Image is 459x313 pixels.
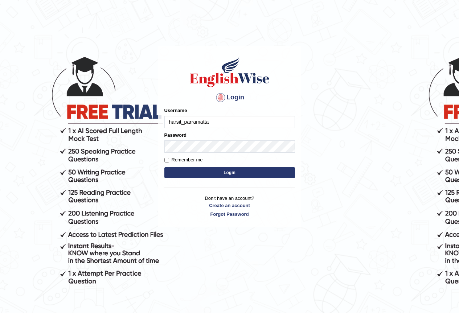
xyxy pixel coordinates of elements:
button: Login [164,167,295,178]
label: Remember me [164,156,203,164]
a: Forgot Password [164,211,295,218]
input: Remember me [164,158,169,162]
label: Username [164,107,187,114]
img: Logo of English Wise sign in for intelligent practice with AI [188,55,271,88]
label: Password [164,132,187,139]
h4: Login [164,92,295,103]
p: Don't have an account? [164,195,295,217]
a: Create an account [164,202,295,209]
